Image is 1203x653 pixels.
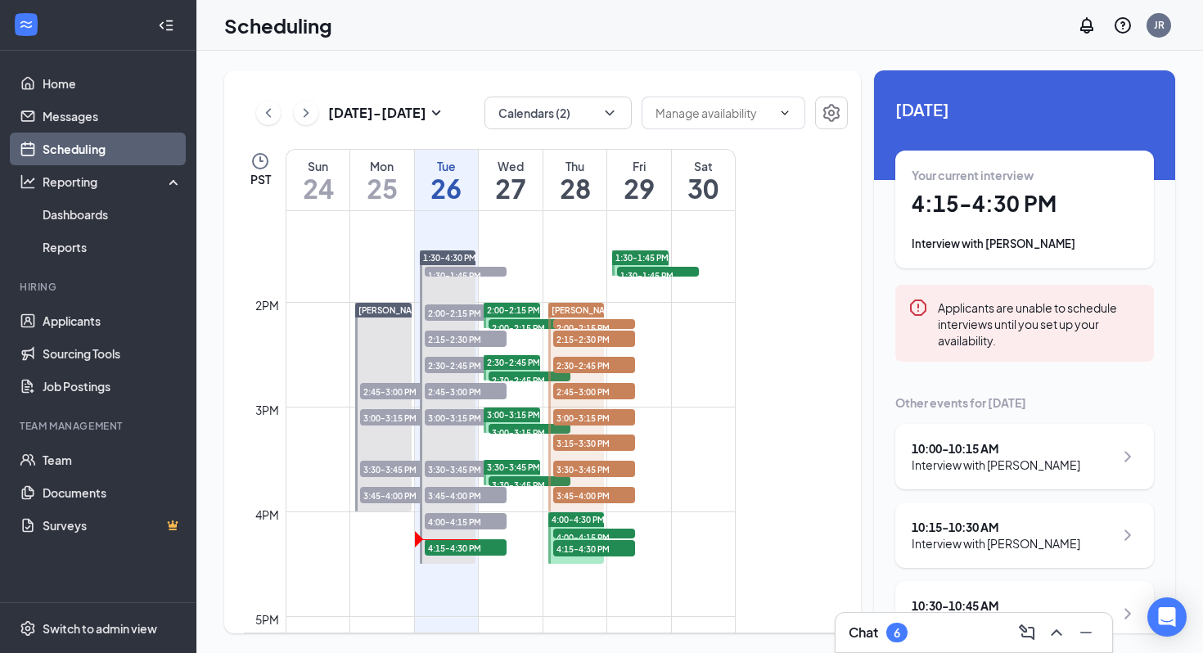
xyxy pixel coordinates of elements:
[18,16,34,33] svg: WorkstreamLogo
[815,97,848,129] button: Settings
[672,158,735,174] div: Sat
[487,409,540,421] span: 3:00-3:15 PM
[617,267,699,283] span: 1:30-1:45 PM
[912,597,1080,614] div: 10:30 - 10:45 AM
[1147,597,1187,637] div: Open Intercom Messenger
[43,476,182,509] a: Documents
[553,409,635,426] span: 3:00-3:15 PM
[426,103,446,123] svg: SmallChevronDown
[360,383,442,399] span: 2:45-3:00 PM
[1076,623,1096,642] svg: Minimize
[1047,623,1066,642] svg: ChevronUp
[20,620,36,637] svg: Settings
[350,174,414,202] h1: 25
[43,370,182,403] a: Job Postings
[43,231,182,263] a: Reports
[43,304,182,337] a: Applicants
[615,252,669,263] span: 1:30-1:45 PM
[423,252,476,263] span: 1:30-4:30 PM
[224,11,332,39] h1: Scheduling
[250,151,270,171] svg: Clock
[849,624,878,642] h3: Chat
[298,103,314,123] svg: ChevronRight
[415,150,479,210] a: August 26, 2025
[286,150,349,210] a: August 24, 2025
[425,331,507,347] span: 2:15-2:30 PM
[43,67,182,100] a: Home
[43,198,182,231] a: Dashboards
[553,319,635,336] span: 2:00-2:15 PM
[1017,623,1037,642] svg: ComposeMessage
[672,150,735,210] a: August 30, 2025
[912,535,1080,552] div: Interview with [PERSON_NAME]
[358,305,427,315] span: [PERSON_NAME]
[43,509,182,542] a: SurveysCrown
[489,476,570,493] span: 3:30-3:45 PM
[479,174,543,202] h1: 27
[912,457,1080,473] div: Interview with [PERSON_NAME]
[43,337,182,370] a: Sourcing Tools
[656,104,772,122] input: Manage availability
[415,174,479,202] h1: 26
[415,158,479,174] div: Tue
[425,461,507,477] span: 3:30-3:45 PM
[1118,447,1138,466] svg: ChevronRight
[256,101,281,125] button: ChevronLeft
[553,383,635,399] span: 2:45-3:00 PM
[252,296,282,314] div: 2pm
[553,461,635,477] span: 3:30-3:45 PM
[1113,16,1133,35] svg: QuestionInfo
[601,105,618,121] svg: ChevronDown
[553,487,635,503] span: 3:45-4:00 PM
[1118,604,1138,624] svg: ChevronRight
[553,540,635,556] span: 4:15-4:30 PM
[43,133,182,165] a: Scheduling
[425,539,507,556] span: 4:15-4:30 PM
[1154,18,1165,32] div: JR
[543,174,607,202] h1: 28
[912,190,1138,218] h1: 4:15 - 4:30 PM
[479,150,543,210] a: August 27, 2025
[328,104,426,122] h3: [DATE] - [DATE]
[552,514,605,525] span: 4:00-4:30 PM
[895,394,1154,411] div: Other events for [DATE]
[489,424,570,440] span: 3:00-3:15 PM
[260,103,277,123] svg: ChevronLeft
[908,298,928,317] svg: Error
[607,158,671,174] div: Fri
[912,167,1138,183] div: Your current interview
[360,409,442,426] span: 3:00-3:15 PM
[286,174,349,202] h1: 24
[487,357,540,368] span: 2:30-2:45 PM
[553,529,635,545] span: 4:00-4:15 PM
[20,280,179,294] div: Hiring
[360,487,442,503] span: 3:45-4:00 PM
[553,357,635,373] span: 2:30-2:45 PM
[1118,525,1138,545] svg: ChevronRight
[543,158,607,174] div: Thu
[552,305,620,315] span: [PERSON_NAME]
[1073,619,1099,646] button: Minimize
[43,620,157,637] div: Switch to admin view
[425,513,507,529] span: 4:00-4:15 PM
[43,100,182,133] a: Messages
[672,174,735,202] h1: 30
[479,158,543,174] div: Wed
[425,357,507,373] span: 2:30-2:45 PM
[484,97,632,129] button: Calendars (2)ChevronDown
[252,610,282,628] div: 5pm
[252,401,282,419] div: 3pm
[286,158,349,174] div: Sun
[20,419,179,433] div: Team Management
[20,173,36,190] svg: Analysis
[158,17,174,34] svg: Collapse
[487,462,540,473] span: 3:30-3:45 PM
[360,461,442,477] span: 3:30-3:45 PM
[487,304,540,316] span: 2:00-2:15 PM
[778,106,791,119] svg: ChevronDown
[543,150,607,210] a: August 28, 2025
[425,383,507,399] span: 2:45-3:00 PM
[350,158,414,174] div: Mon
[252,506,282,524] div: 4pm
